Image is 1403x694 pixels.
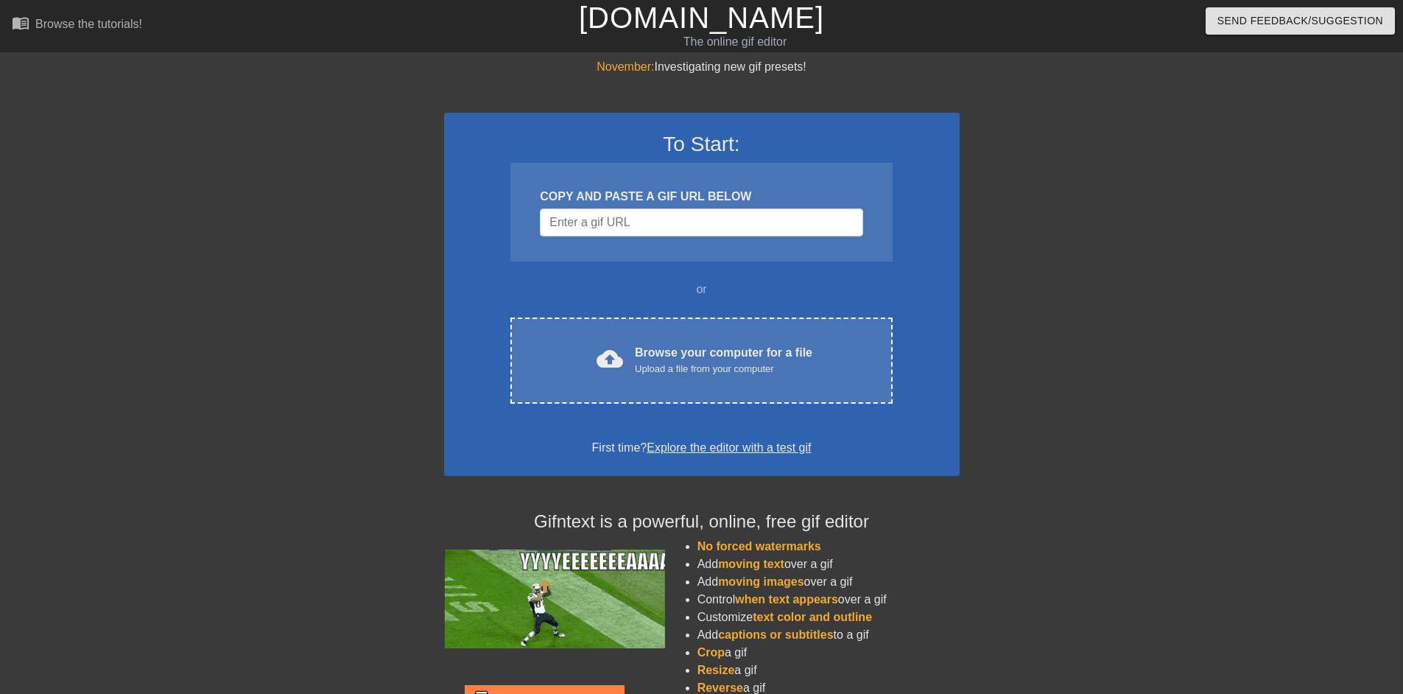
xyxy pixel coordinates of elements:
[463,439,940,457] div: First time?
[753,611,872,623] span: text color and outline
[444,550,665,648] img: football_small.gif
[579,1,824,34] a: [DOMAIN_NAME]
[697,644,960,662] li: a gif
[697,664,735,676] span: Resize
[444,511,960,533] h4: Gifntext is a powerful, online, free gif editor
[647,441,811,454] a: Explore the editor with a test gif
[697,555,960,573] li: Add over a gif
[697,626,960,644] li: Add to a gif
[697,681,743,694] span: Reverse
[12,14,142,37] a: Browse the tutorials!
[697,662,960,679] li: a gif
[1206,7,1395,35] button: Send Feedback/Suggestion
[540,208,862,236] input: Username
[475,33,995,51] div: The online gif editor
[35,18,142,30] div: Browse the tutorials!
[635,344,812,376] div: Browse your computer for a file
[697,591,960,609] li: Control over a gif
[718,558,784,570] span: moving text
[12,14,29,32] span: menu_book
[444,58,960,76] div: Investigating new gif presets!
[718,628,833,641] span: captions or subtitles
[635,362,812,376] div: Upload a file from your computer
[482,281,921,298] div: or
[540,188,862,206] div: COPY AND PASTE A GIF URL BELOW
[697,646,725,659] span: Crop
[697,609,960,626] li: Customize
[697,573,960,591] li: Add over a gif
[597,346,623,372] span: cloud_upload
[718,575,804,588] span: moving images
[597,60,654,73] span: November:
[735,593,838,606] span: when text appears
[1217,12,1383,30] span: Send Feedback/Suggestion
[697,540,821,553] span: No forced watermarks
[463,132,940,157] h3: To Start:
